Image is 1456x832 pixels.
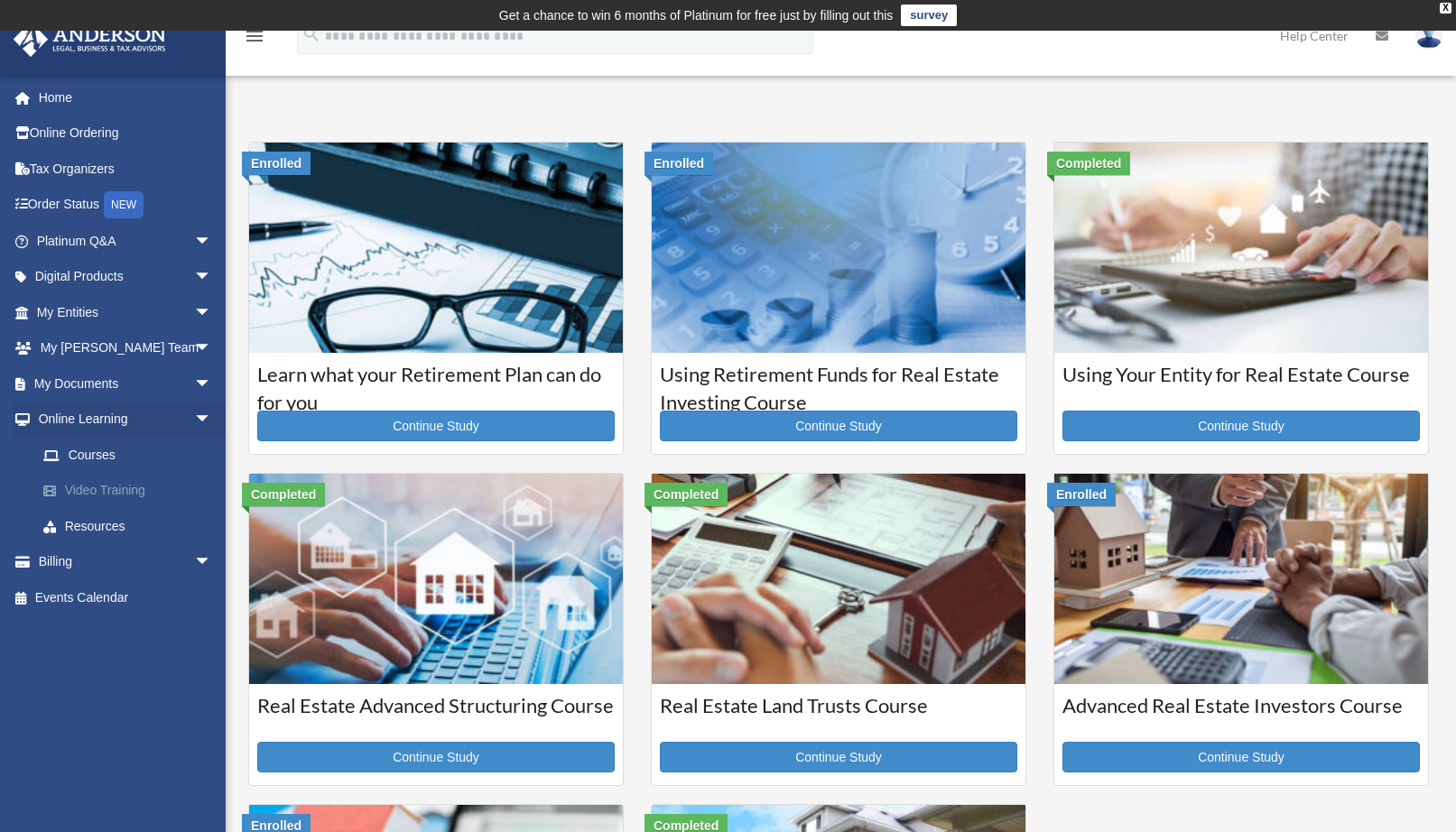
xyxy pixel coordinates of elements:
a: Continue Study [1062,411,1420,441]
h3: Using Your Entity for Real Estate Course [1062,361,1420,406]
a: Continue Study [660,411,1017,441]
a: Billingarrow_drop_down [13,544,239,580]
a: Continue Study [1062,742,1420,772]
div: NEW [104,191,144,218]
a: Online Learningarrow_drop_down [13,402,239,438]
h3: Real Estate Land Trusts Course [660,692,1017,737]
a: Events Calendar [13,579,239,615]
div: Completed [1047,152,1130,175]
a: Order StatusNEW [13,187,239,224]
span: arrow_drop_down [194,223,230,260]
span: arrow_drop_down [194,294,230,331]
span: arrow_drop_down [194,365,230,402]
a: Continue Study [257,742,615,772]
a: Online Ordering [13,116,239,152]
span: arrow_drop_down [194,402,230,439]
h3: Advanced Real Estate Investors Course [1062,692,1420,737]
h3: Learn what your Retirement Plan can do for you [257,361,615,406]
a: Digital Productsarrow_drop_down [13,259,239,295]
img: Anderson Advisors Platinum Portal [8,22,172,57]
span: arrow_drop_down [194,330,230,367]
span: arrow_drop_down [194,544,230,581]
a: Resources [25,508,239,544]
h3: Using Retirement Funds for Real Estate Investing Course [660,361,1017,406]
a: Video Training [25,473,239,509]
a: Continue Study [660,742,1017,772]
a: My Entitiesarrow_drop_down [13,294,239,330]
a: menu [244,32,265,47]
a: My Documentsarrow_drop_down [13,365,239,402]
div: Completed [242,483,325,506]
div: Enrolled [1047,483,1116,506]
a: survey [901,5,957,26]
div: Get a chance to win 6 months of Platinum for free just by filling out this [499,5,894,26]
div: Completed [645,483,728,506]
div: Enrolled [242,152,311,175]
a: Home [13,79,239,116]
span: arrow_drop_down [194,259,230,296]
a: Continue Study [257,411,615,441]
i: search [301,24,321,44]
div: Enrolled [645,152,713,175]
i: menu [244,25,265,47]
h3: Real Estate Advanced Structuring Course [257,692,615,737]
a: Tax Organizers [13,151,239,187]
img: User Pic [1415,23,1442,49]
a: My [PERSON_NAME] Teamarrow_drop_down [13,330,239,366]
a: Platinum Q&Aarrow_drop_down [13,223,239,259]
div: close [1440,3,1451,14]
a: Courses [25,437,230,473]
